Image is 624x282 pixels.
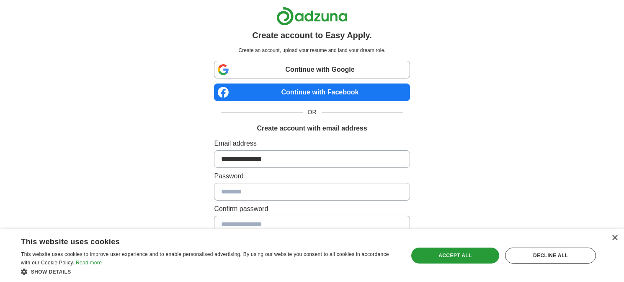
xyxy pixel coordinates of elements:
a: Continue with Google [214,61,410,78]
div: Close [611,235,618,241]
label: Confirm password [214,204,410,214]
a: Continue with Facebook [214,84,410,101]
div: Accept all [411,248,500,264]
div: This website uses cookies [21,234,376,247]
span: Show details [31,269,71,275]
h1: Create account to Easy Apply. [252,29,372,42]
span: This website uses cookies to improve user experience and to enable personalised advertising. By u... [21,251,389,266]
a: Read more, opens a new window [76,260,102,266]
div: Show details [21,267,397,276]
div: Decline all [505,248,596,264]
label: Email address [214,138,410,149]
h1: Create account with email address [257,123,367,133]
label: Password [214,171,410,181]
p: Create an account, upload your resume and land your dream role. [216,47,408,54]
span: OR [303,108,322,117]
img: Adzuna logo [276,7,348,26]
